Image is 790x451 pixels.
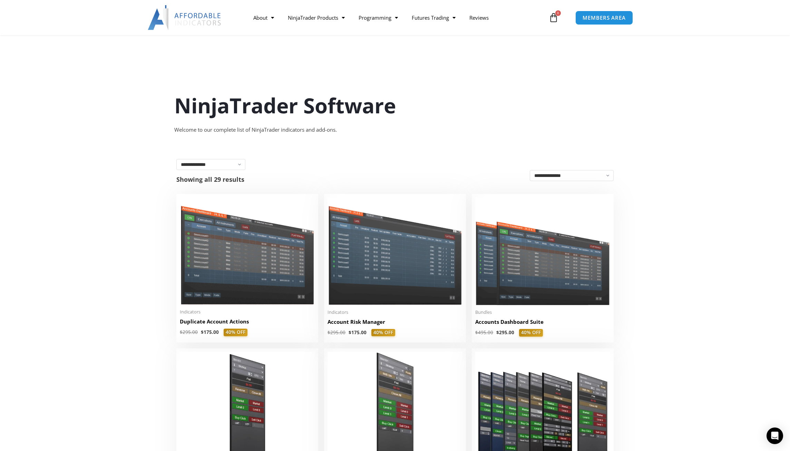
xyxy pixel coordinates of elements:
[328,329,330,336] span: $
[475,309,610,315] span: Bundles
[246,10,281,26] a: About
[328,329,345,336] bdi: 295.00
[201,329,219,335] bdi: 175.00
[224,329,247,336] span: 40% OFF
[328,318,462,326] h2: Account Risk Manager
[246,10,547,26] nav: Menu
[174,125,616,135] div: Welcome to our complete list of NinjaTrader indicators and add-ons.
[475,197,610,305] img: Accounts Dashboard Suite
[538,8,569,28] a: 0
[349,329,367,336] bdi: 175.00
[462,10,496,26] a: Reviews
[352,10,405,26] a: Programming
[405,10,462,26] a: Futures Trading
[176,176,244,182] p: Showing all 29 results
[328,309,462,315] span: Indicators
[496,329,514,336] bdi: 295.00
[475,329,493,336] bdi: 495.00
[583,15,626,20] span: MEMBERS AREA
[281,10,352,26] a: NinjaTrader Products
[767,427,783,444] div: Open Intercom Messenger
[475,329,478,336] span: $
[575,11,633,25] a: MEMBERS AREA
[180,318,315,329] a: Duplicate Account Actions
[148,5,222,30] img: LogoAI | Affordable Indicators – NinjaTrader
[475,318,610,329] a: Accounts Dashboard Suite
[201,329,204,335] span: $
[180,318,315,325] h2: Duplicate Account Actions
[555,10,561,16] span: 0
[519,329,543,337] span: 40% OFF
[180,329,183,335] span: $
[180,309,315,315] span: Indicators
[328,197,462,305] img: Account Risk Manager
[371,329,395,337] span: 40% OFF
[530,170,614,181] select: Shop order
[174,91,616,120] h1: NinjaTrader Software
[475,318,610,326] h2: Accounts Dashboard Suite
[180,197,315,305] img: Duplicate Account Actions
[328,318,462,329] a: Account Risk Manager
[180,329,198,335] bdi: 295.00
[349,329,351,336] span: $
[496,329,499,336] span: $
